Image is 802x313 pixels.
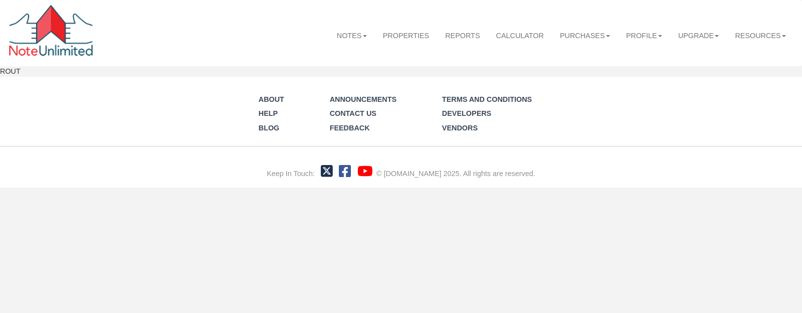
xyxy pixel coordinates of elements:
[552,23,618,49] a: Purchases
[330,95,397,103] a: Announcements
[442,95,532,103] a: Terms and Conditions
[437,23,488,49] a: Reports
[442,109,491,117] a: Developers
[267,169,315,179] div: Keep In Touch:
[727,23,794,49] a: Resources
[375,23,438,49] a: Properties
[488,23,552,49] a: Calculator
[259,124,280,132] a: Blog
[376,169,535,179] div: © [DOMAIN_NAME] 2025. All rights are reserved.
[442,124,478,132] a: Vendors
[618,23,670,49] a: Profile
[329,23,375,49] a: Notes
[330,124,370,132] a: Feedback
[330,109,376,117] a: Contact Us
[259,109,278,117] a: Help
[670,23,727,49] a: Upgrade
[259,95,284,103] a: About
